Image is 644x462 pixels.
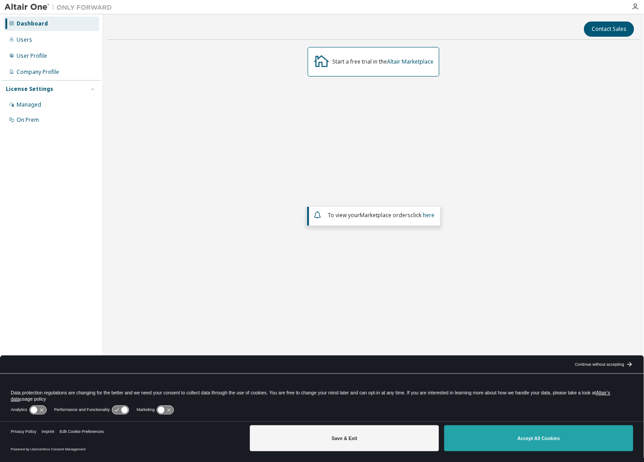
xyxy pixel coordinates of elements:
div: Managed [17,101,41,108]
em: Marketplace orders [360,211,411,219]
div: User Profile [17,52,47,60]
div: Dashboard [17,20,48,27]
div: Start a free trial in the [332,58,434,65]
div: License Settings [6,86,53,93]
button: Contact Sales [584,21,634,37]
div: Users [17,36,32,43]
img: Altair One [4,3,116,12]
a: here [423,211,435,219]
div: Company Profile [17,68,59,76]
span: To view your click [328,211,435,219]
a: Altair Marketplace [387,58,434,65]
div: On Prem [17,116,39,124]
